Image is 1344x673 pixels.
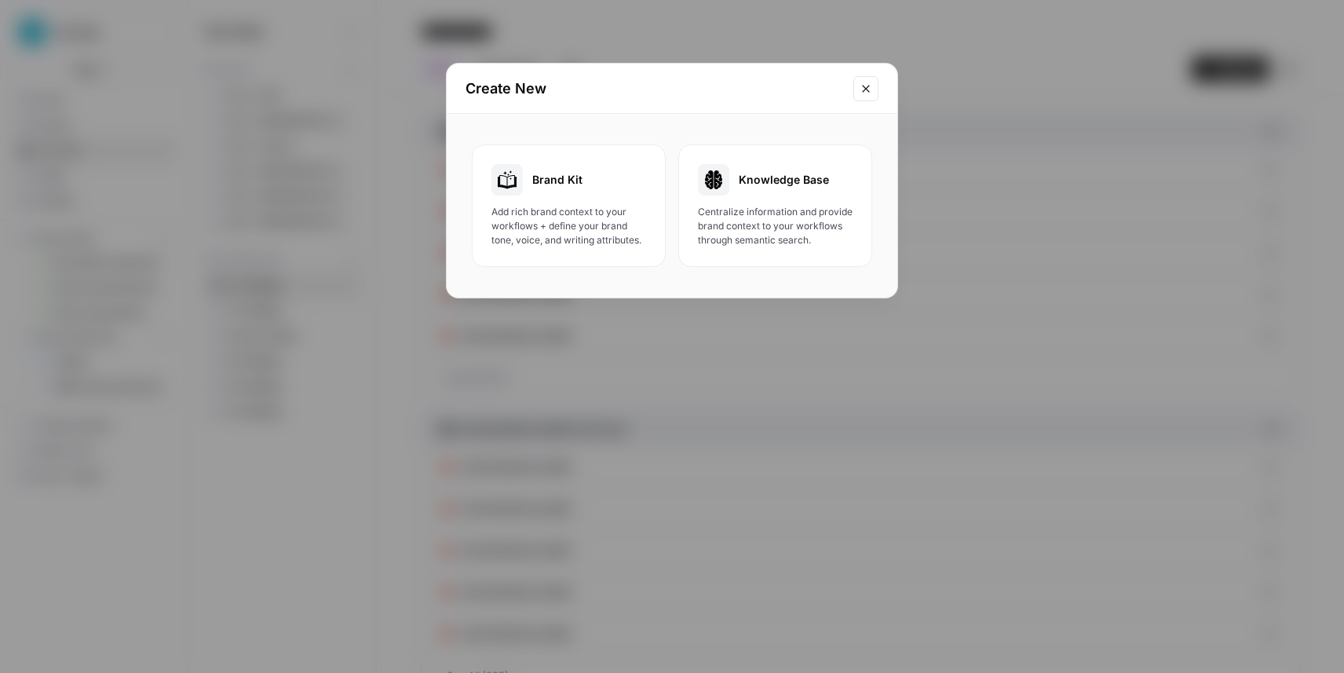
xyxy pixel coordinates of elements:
[678,144,872,267] button: Knowledge BaseCentralize information and provide brand context to your workflows through semantic...
[853,76,878,101] button: Close modal
[466,78,844,100] h2: Create New
[472,144,666,267] button: Brand KitAdd rich brand context to your workflows + define your brand tone, voice, and writing at...
[698,205,853,247] span: Centralize information and provide brand context to your workflows through semantic search.
[739,172,829,188] span: Knowledge Base
[491,205,646,247] span: Add rich brand context to your workflows + define your brand tone, voice, and writing attributes.
[532,172,583,188] span: Brand Kit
